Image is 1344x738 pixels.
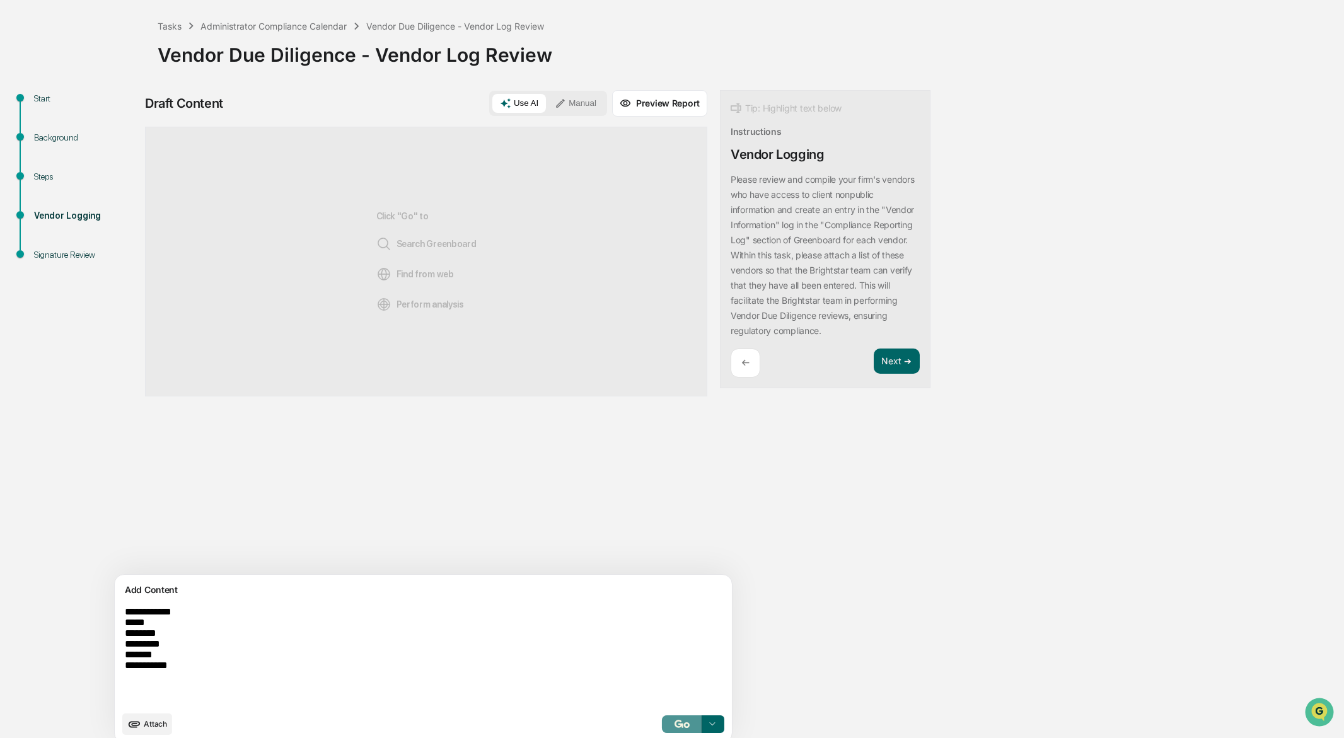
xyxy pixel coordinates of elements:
[731,174,914,336] p: ​Please review and compile your firm's vendors who have access to client nonpublic information an...
[731,126,782,137] div: Instructions
[376,236,477,251] span: Search Greenboard
[158,21,182,32] div: Tasks
[34,92,137,105] div: Start
[125,214,153,223] span: Pylon
[376,147,477,376] div: Click "Go" to
[214,100,229,115] button: Start new chat
[492,94,546,113] button: Use AI
[376,297,464,312] span: Perform analysis
[200,21,347,32] div: Administrator Compliance Calendar
[34,131,137,144] div: Background
[547,94,604,113] button: Manual
[366,21,544,32] div: Vendor Due Diligence - Vendor Log Review
[25,159,81,171] span: Preclearance
[144,719,167,729] span: Attach
[376,297,391,312] img: Analysis
[675,720,690,728] img: Go
[104,159,156,171] span: Attestations
[89,213,153,223] a: Powered byPylon
[662,715,702,733] button: Go
[376,236,391,251] img: Search
[43,109,159,119] div: We're available if you need us!
[34,209,137,222] div: Vendor Logging
[612,90,707,117] button: Preview Report
[145,96,223,111] div: Draft Content
[158,33,1338,66] div: Vendor Due Diligence - Vendor Log Review
[122,582,724,597] div: Add Content
[13,26,229,47] p: How can we help?
[122,713,172,735] button: upload document
[91,160,101,170] div: 🗄️
[34,248,137,262] div: Signature Review
[874,349,920,374] button: Next ➔
[25,183,79,195] span: Data Lookup
[13,184,23,194] div: 🔎
[43,96,207,109] div: Start new chat
[376,267,454,282] span: Find from web
[86,154,161,176] a: 🗄️Attestations
[731,147,824,162] div: Vendor Logging
[376,267,391,282] img: Web
[8,154,86,176] a: 🖐️Preclearance
[13,96,35,119] img: 1746055101610-c473b297-6a78-478c-a979-82029cc54cd1
[731,101,842,116] div: Tip: Highlight text below
[741,357,750,369] p: ←
[34,170,137,183] div: Steps
[1304,696,1338,730] iframe: Open customer support
[13,160,23,170] div: 🖐️
[8,178,84,200] a: 🔎Data Lookup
